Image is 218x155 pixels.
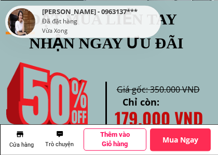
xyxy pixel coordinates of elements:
[7,140,36,149] h1: Cửa hàng
[42,139,76,149] h1: Trò chuyện
[150,128,211,150] p: Mua Ngay
[42,25,67,35] div: Vừa Xong
[115,105,212,132] h2: 179.000 VND
[90,130,140,148] h1: Thêm vào Giỏ hàng
[122,94,162,109] h3: Chỉ còn:
[42,8,158,17] div: [PERSON_NAME] - 0963137***
[42,17,158,25] div: Đã đặt hàng
[117,83,204,96] div: Giá gốc: 350.000 VND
